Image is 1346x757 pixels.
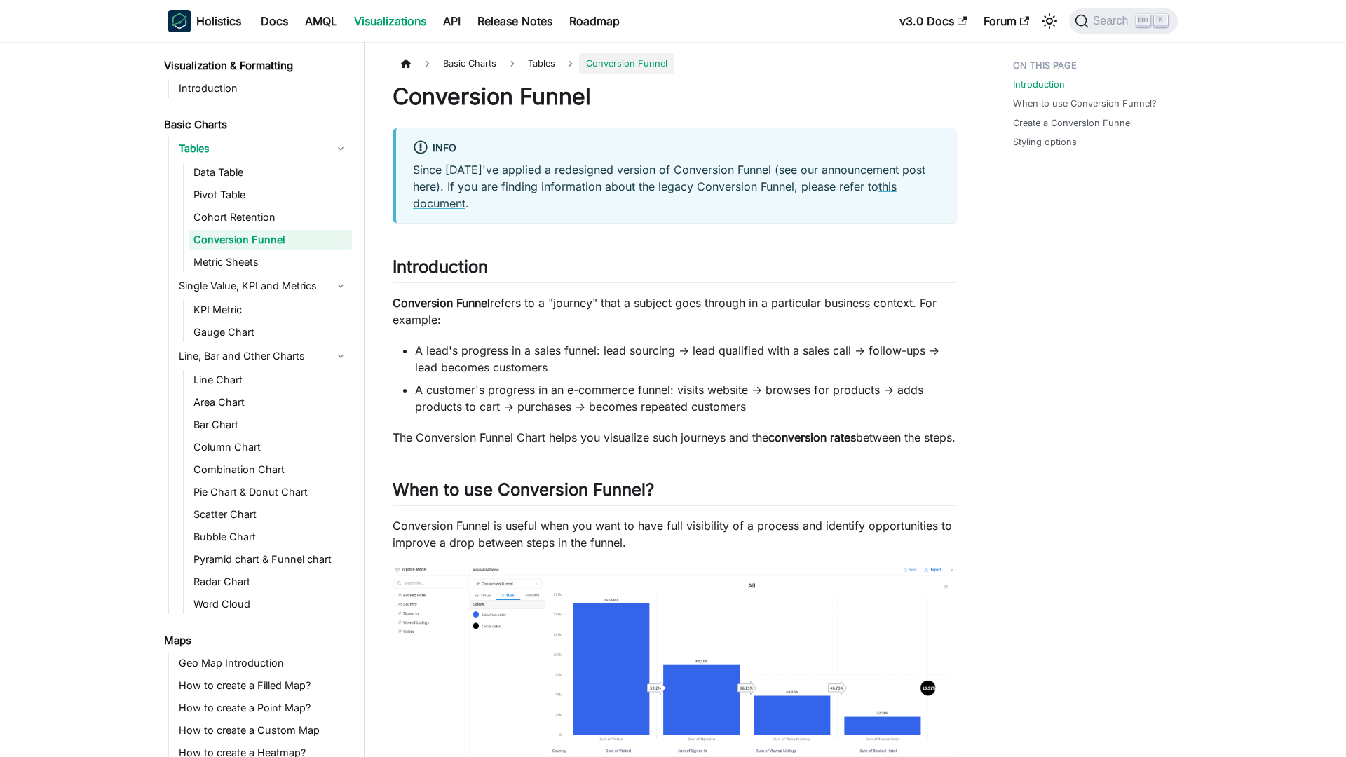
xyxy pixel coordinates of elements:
button: Search (Ctrl+K) [1069,8,1178,34]
a: API [435,10,469,32]
a: Visualizations [346,10,435,32]
a: How to create a Point Map? [175,698,352,718]
p: refers to a "journey" that a subject goes through in a particular business context. For example: [393,294,957,328]
span: Basic Charts [436,53,503,74]
div: info [413,139,940,158]
a: Introduction [1013,78,1065,91]
a: Roadmap [561,10,628,32]
a: Word Cloud [189,594,352,614]
a: How to create a Filled Map? [175,676,352,695]
a: Column Chart [189,437,352,457]
a: Scatter Chart [189,505,352,524]
a: Combination Chart [189,460,352,479]
a: Docs [252,10,297,32]
a: When to use Conversion Funnel? [1013,97,1157,110]
a: Styling options [1013,135,1077,149]
a: v3.0 Docs [891,10,975,32]
p: Since [DATE]'ve applied a redesigned version of Conversion Funnel (see our announcement post here... [413,161,940,212]
a: Release Notes [469,10,561,32]
strong: Conversion Funnel [393,296,490,310]
a: Radar Chart [189,572,352,592]
a: Line Chart [189,370,352,390]
li: A customer's progress in an e-commerce funnel: visits website → browses for products → adds produ... [415,381,957,415]
li: A lead's progress in a sales funnel: lead sourcing → lead qualified with a sales call → follow-up... [415,342,957,376]
a: KPI Metric [189,300,352,320]
a: AMQL [297,10,346,32]
a: Introduction [175,79,352,98]
a: How to create a Custom Map [175,721,352,740]
a: Pyramid chart & Funnel chart [189,550,352,569]
a: Forum [975,10,1038,32]
a: Gauge Chart [189,322,352,342]
a: Geo Map Introduction [175,653,352,673]
h1: Conversion Funnel [393,83,957,111]
p: The Conversion Funnel Chart helps you visualize such journeys and the between the steps. [393,429,957,446]
a: Area Chart [189,393,352,412]
a: Visualization & Formatting [160,56,352,76]
a: Cohort Retention [189,207,352,227]
a: Single Value, KPI and Metrics [175,275,352,297]
a: Metric Sheets [189,252,352,272]
h2: Introduction [393,257,957,283]
kbd: K [1154,14,1168,27]
span: Conversion Funnel [579,53,674,74]
a: Pivot Table [189,185,352,205]
a: Line, Bar and Other Charts [175,345,352,367]
a: Pie Chart & Donut Chart [189,482,352,502]
a: Basic Charts [160,115,352,135]
a: Conversion Funnel [189,230,352,250]
a: Maps [160,631,352,650]
a: HolisticsHolistics [168,10,241,32]
a: this document [413,179,897,210]
b: Holistics [196,13,241,29]
strong: conversion rates [768,430,856,444]
img: Holistics [168,10,191,32]
h2: When to use Conversion Funnel? [393,479,957,506]
nav: Breadcrumbs [393,53,957,74]
a: Create a Conversion Funnel [1013,116,1132,130]
a: Bar Chart [189,415,352,435]
a: Home page [393,53,419,74]
span: Tables [521,53,562,74]
button: Switch between dark and light mode (currently light mode) [1038,10,1061,32]
p: Conversion Funnel is useful when you want to have full visibility of a process and identify oppor... [393,517,957,551]
span: Search [1089,15,1137,27]
nav: Docs sidebar [154,42,365,757]
a: Data Table [189,163,352,182]
a: Bubble Chart [189,527,352,547]
a: Tables [175,137,352,160]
